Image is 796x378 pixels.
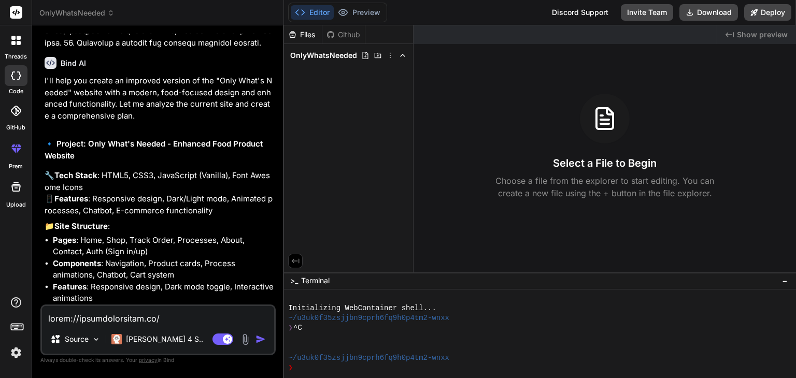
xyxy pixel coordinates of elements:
[9,87,23,96] label: code
[782,275,788,286] span: −
[284,30,322,40] div: Files
[54,170,97,180] strong: Tech Stack
[290,275,298,286] span: >_
[334,5,385,20] button: Preview
[53,258,274,281] li: : Navigation, Product cards, Process animations, Chatbot, Cart system
[9,162,23,171] label: prem
[45,221,274,232] p: 📁 :
[53,281,274,304] li: : Responsive design, Dark mode toggle, Interactive animations
[45,170,274,216] p: 🔧 : HTML5, CSS3, JavaScript (Vanilla), Font Awesome Icons 📱 : Responsive design, Dark/Light mode,...
[621,4,673,21] button: Invite Team
[139,357,158,363] span: privacy
[288,303,436,313] span: Initializing WebContainer shell...
[53,235,76,245] strong: Pages
[53,282,87,292] strong: Features
[40,355,276,365] p: Always double-check its answers. Your in Bind
[6,200,26,209] label: Upload
[288,323,293,333] span: ❯
[288,313,449,323] span: ~/u3uk0f35zsjjbn9cprh6fq9h0p4tm2-wnxx
[126,334,203,344] p: [PERSON_NAME] 4 S..
[45,138,274,162] h2: 🔹 Project: Only What's Needed - Enhanced Food Product Website
[111,334,122,344] img: Claude 4 Sonnet
[288,363,293,373] span: ❯
[255,334,266,344] img: icon
[290,50,357,61] span: OnlyWhatsNeeded
[54,194,88,203] strong: Features
[239,333,251,345] img: attachment
[288,353,449,363] span: ~/u3uk0f35zsjjbn9cprh6fq9h0p4tm2-wnxx
[737,30,788,40] span: Show preview
[92,335,101,344] img: Pick Models
[53,258,101,268] strong: Components
[679,4,738,21] button: Download
[61,58,86,68] h6: Bind AI
[322,30,365,40] div: Github
[546,4,615,21] div: Discord Support
[5,52,27,61] label: threads
[489,175,721,199] p: Choose a file from the explorer to start editing. You can create a new file using the + button in...
[780,272,790,289] button: −
[744,4,791,21] button: Deploy
[553,156,657,170] h3: Select a File to Begin
[45,75,274,122] p: I'll help you create an improved version of the "Only What's Needed" website with a modern, food-...
[54,221,108,231] strong: Site Structure
[6,123,25,132] label: GitHub
[291,5,334,20] button: Editor
[301,275,330,286] span: Terminal
[7,344,25,361] img: settings
[293,323,302,333] span: ^C
[53,235,274,258] li: : Home, Shop, Track Order, Processes, About, Contact, Auth (Sign in/up)
[65,334,89,344] p: Source
[39,8,115,18] span: OnlyWhatsNeeded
